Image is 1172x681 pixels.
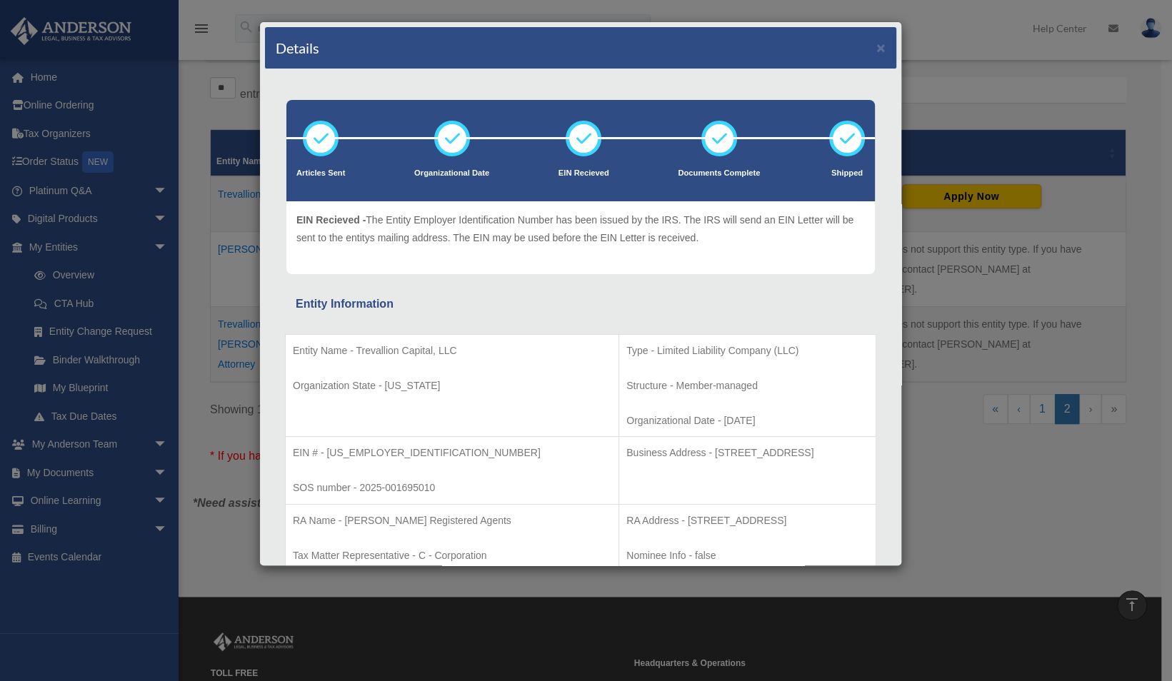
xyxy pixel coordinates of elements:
p: Organizational Date [414,166,489,181]
p: Type - Limited Liability Company (LLC) [626,342,868,360]
p: RA Name - [PERSON_NAME] Registered Agents [293,512,611,530]
p: Articles Sent [296,166,345,181]
div: Entity Information [296,294,866,314]
p: RA Address - [STREET_ADDRESS] [626,512,868,530]
p: EIN # - [US_EMPLOYER_IDENTIFICATION_NUMBER] [293,444,611,462]
p: EIN Recieved [559,166,609,181]
p: Organizational Date - [DATE] [626,412,868,430]
p: Organization State - [US_STATE] [293,377,611,395]
p: Tax Matter Representative - C - Corporation [293,547,611,565]
p: Shipped [829,166,865,181]
p: Business Address - [STREET_ADDRESS] [626,444,868,462]
button: × [876,40,886,55]
p: Documents Complete [678,166,760,181]
p: Entity Name - Trevallion Capital, LLC [293,342,611,360]
span: EIN Recieved - [296,214,366,226]
p: Nominee Info - false [626,547,868,565]
p: The Entity Employer Identification Number has been issued by the IRS. The IRS will send an EIN Le... [296,211,865,246]
p: SOS number - 2025-001695010 [293,479,611,497]
p: Structure - Member-managed [626,377,868,395]
h4: Details [276,38,319,58]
